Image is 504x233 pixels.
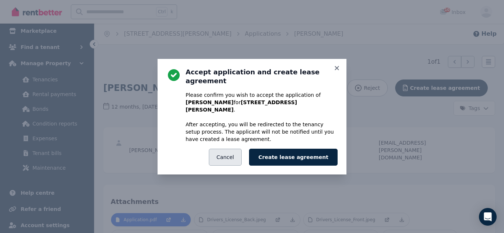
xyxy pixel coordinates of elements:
div: Open Intercom Messenger [479,208,497,226]
p: Please confirm you wish to accept the application of for . After accepting, you will be redirecte... [186,91,338,143]
button: Cancel [209,149,242,166]
b: [STREET_ADDRESS][PERSON_NAME] [186,99,297,113]
b: [PERSON_NAME] [186,99,234,105]
button: Create lease agreement [249,149,338,166]
h3: Accept application and create lease agreement [186,68,338,85]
